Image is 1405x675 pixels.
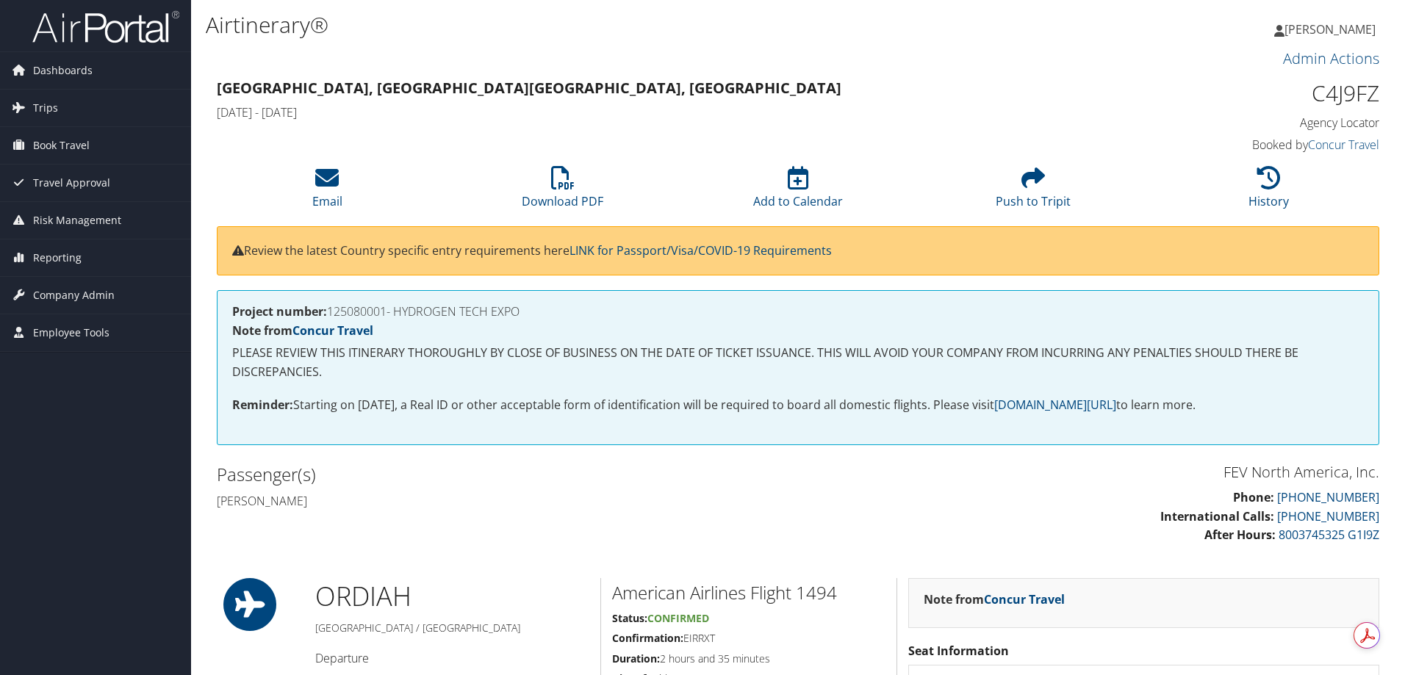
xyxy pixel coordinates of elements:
span: Confirmed [647,611,709,625]
p: PLEASE REVIEW THIS ITINERARY THOROUGHLY BY CLOSE OF BUSINESS ON THE DATE OF TICKET ISSUANCE. THIS... [232,344,1364,381]
strong: International Calls: [1160,508,1274,524]
span: Employee Tools [33,314,109,351]
strong: Status: [612,611,647,625]
h4: [PERSON_NAME] [217,493,787,509]
h4: 125080001- HYDROGEN TECH EXPO [232,306,1364,317]
strong: Duration: [612,651,660,665]
span: Reporting [33,239,82,276]
a: [PHONE_NUMBER] [1277,508,1379,524]
a: Add to Calendar [753,174,843,209]
a: Concur Travel [984,591,1065,607]
a: Concur Travel [1308,137,1379,153]
strong: Project number: [232,303,327,320]
a: Push to Tripit [996,174,1071,209]
a: [DOMAIN_NAME][URL] [994,397,1116,413]
img: airportal-logo.png [32,10,179,44]
a: History [1248,174,1289,209]
strong: Note from [924,591,1065,607]
a: LINK for Passport/Visa/COVID-19 Requirements [569,242,832,259]
strong: After Hours: [1204,527,1276,543]
a: Admin Actions [1283,48,1379,68]
strong: Reminder: [232,397,293,413]
span: Travel Approval [33,165,110,201]
a: 8003745325 G1I9Z [1279,527,1379,543]
h2: Passenger(s) [217,462,787,487]
h1: ORD IAH [315,578,589,615]
h4: Agency Locator [1105,115,1379,131]
span: Book Travel [33,127,90,164]
h5: [GEOGRAPHIC_DATA] / [GEOGRAPHIC_DATA] [315,621,589,635]
span: Dashboards [33,52,93,89]
p: Starting on [DATE], a Real ID or other acceptable form of identification will be required to boar... [232,396,1364,415]
h2: American Airlines Flight 1494 [612,580,885,605]
a: Concur Travel [292,322,373,339]
h4: Booked by [1105,137,1379,153]
a: Download PDF [522,174,603,209]
h1: Airtinerary® [206,10,996,40]
h5: 2 hours and 35 minutes [612,651,885,666]
span: [PERSON_NAME] [1284,21,1376,37]
strong: Confirmation: [612,631,683,645]
p: Review the latest Country specific entry requirements here [232,242,1364,261]
h4: [DATE] - [DATE] [217,104,1083,120]
span: Risk Management [33,202,121,239]
h1: C4J9FZ [1105,78,1379,109]
a: Email [312,174,342,209]
a: [PERSON_NAME] [1274,7,1390,51]
strong: Seat Information [908,643,1009,659]
h4: Departure [315,650,589,666]
h3: FEV North America, Inc. [809,462,1379,483]
a: [PHONE_NUMBER] [1277,489,1379,505]
span: Trips [33,90,58,126]
strong: Note from [232,322,373,339]
h5: EIRRXT [612,631,885,646]
strong: [GEOGRAPHIC_DATA], [GEOGRAPHIC_DATA] [GEOGRAPHIC_DATA], [GEOGRAPHIC_DATA] [217,78,841,98]
span: Company Admin [33,277,115,314]
strong: Phone: [1233,489,1274,505]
